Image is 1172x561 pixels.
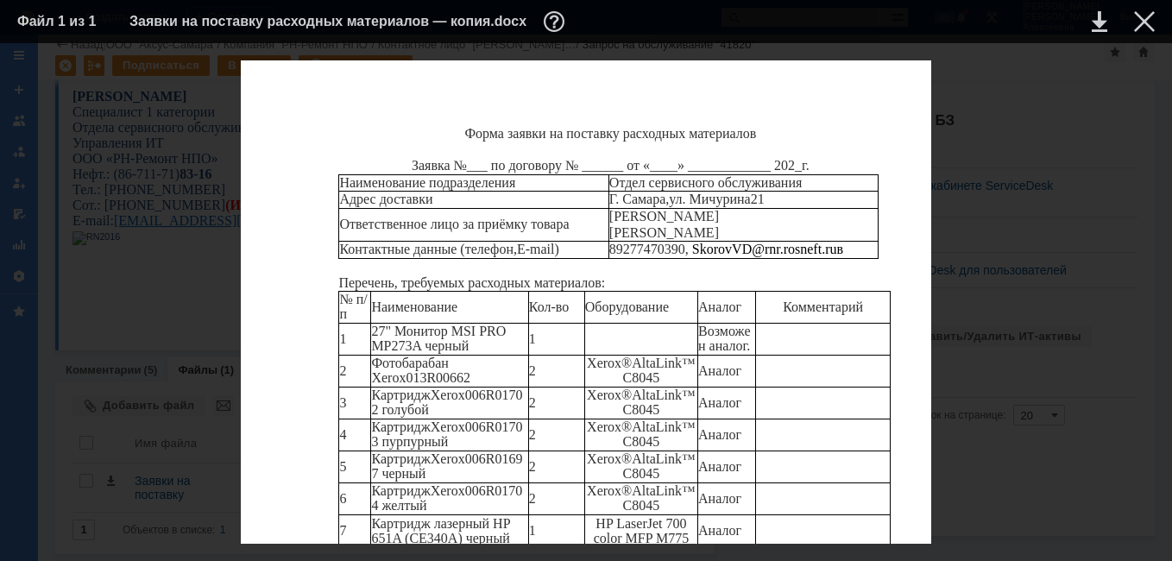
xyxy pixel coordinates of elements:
span: Картридж [371,388,430,402]
span: Перечень, требуемых расходных материалов: [338,275,605,290]
span: , [685,242,689,256]
div: Закрыть окно (Esc) [1134,11,1155,32]
span: Наименование [371,299,457,314]
span: SkorovVD [692,242,752,256]
span: 6 [339,491,346,506]
span: 2 [339,363,346,378]
div: Дополнительная информация о файле (F11) [544,11,570,32]
span: Аналог [698,491,741,506]
span: ™ C8045 [623,356,696,385]
span: 1 [529,331,536,346]
span: в [836,242,843,256]
span: 2 [529,459,536,474]
span: Аналог [698,299,741,314]
span: Картридж лазерный HP 651A (CE340A) черный [371,516,510,545]
span: 013R00662 [406,370,470,385]
span: rnr [765,242,780,256]
span: 3 [339,395,346,410]
span: Аналог [698,395,741,410]
span: ru [825,242,836,256]
span: @ [752,242,765,256]
span: Форма заявки на поставку расходных материалов [464,126,756,141]
span: Xerox® [587,356,632,370]
span: Возможен аналог. [698,324,750,353]
span: ул. Мичурина [669,192,750,206]
span: Кол-во [529,299,569,314]
span: [PERSON_NAME] [609,209,719,224]
span: mail [530,242,554,256]
span: 7 [339,523,346,538]
span: г. [802,158,810,173]
span: Фотобарабан [371,356,448,370]
span: Ответственное лицо за приёмку товара [339,217,569,231]
span: Xerox [431,419,465,434]
span: AltaLink [632,356,682,370]
span: [PERSON_NAME] [609,225,719,240]
span: Контактные данные (телефон, [339,242,517,256]
span: rosneft [784,242,822,256]
span: Xerox® [587,419,632,434]
span: ™ C8045 [623,419,696,449]
span: Комментарий [783,299,863,314]
span: Г. Самара [609,192,665,206]
span: Аналог [698,459,741,474]
span: 5 [339,459,346,474]
span: Xerox [431,388,465,402]
span: . [780,242,784,256]
span: Наименование подразделения [339,175,515,190]
span: ____ от «____» ____________ 202_ [595,158,802,173]
span: AltaLink [632,419,682,434]
span: ™ C8045 [623,483,696,513]
span: (ИЗМЕНИЛСЯ НОМЕР) [153,413,310,427]
span: E [517,242,526,256]
span: AltaLink [632,483,682,498]
span: Аналог [698,363,741,378]
span: 2 [529,491,536,506]
div: Скачать файл [1092,11,1107,32]
span: Xerox® [587,388,632,402]
span: ™ C8045 [623,451,696,481]
span: Xerox [431,451,465,466]
span: 006R01704 желтый [371,483,522,513]
span: № п/п [339,292,367,321]
span: Заявка №___ по договору № __ [412,158,595,173]
div: Файл 1 из 1 [17,15,104,28]
span: 27" Монитор MSI PRO MP273A черный [371,324,506,353]
div: Заявки на поставку расходных материалов — копия.docx [129,11,570,32]
span: Аналог [698,523,741,538]
span: . [822,242,825,256]
span: , [665,192,669,206]
b: 83-16 [107,381,139,396]
span: Xerox [371,370,406,385]
span: Адрес доставки [339,192,432,206]
span: 89277470390 [609,242,685,256]
span: 21 [751,192,765,206]
span: Аналог [698,427,741,442]
span: Картридж [371,451,430,466]
span: Xerox® [587,451,632,466]
span: 2 [529,363,536,378]
span: AltaLink [632,451,682,466]
span: Xerox [431,483,465,498]
span: ™ C8045 [623,388,696,417]
a: [EMAIL_ADDRESS][DOMAIN_NAME] [41,429,278,443]
span: Оборудование [585,299,669,314]
span: AltaLink [632,388,682,402]
span: 006R01703 пурпурный [371,419,522,449]
span: 006R01697 черный [371,451,522,481]
span: [EMAIL_ADDRESS][DOMAIN_NAME] [41,428,278,443]
span: - [526,242,530,256]
span: 1 [529,523,536,538]
span: Отдел сервисного обслуживания [609,175,802,190]
span: 2 [529,395,536,410]
span: 4 [339,427,346,442]
span: 006R01702 голубой [371,388,522,417]
span: Картридж [371,483,430,498]
span: ) [554,242,558,256]
span: 2 [529,427,536,442]
span: Картридж [371,419,430,434]
span: Xerox® [587,483,632,498]
span: 1 [339,331,346,346]
span: HP LaserJet 700 color MFP M775 [594,516,690,545]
